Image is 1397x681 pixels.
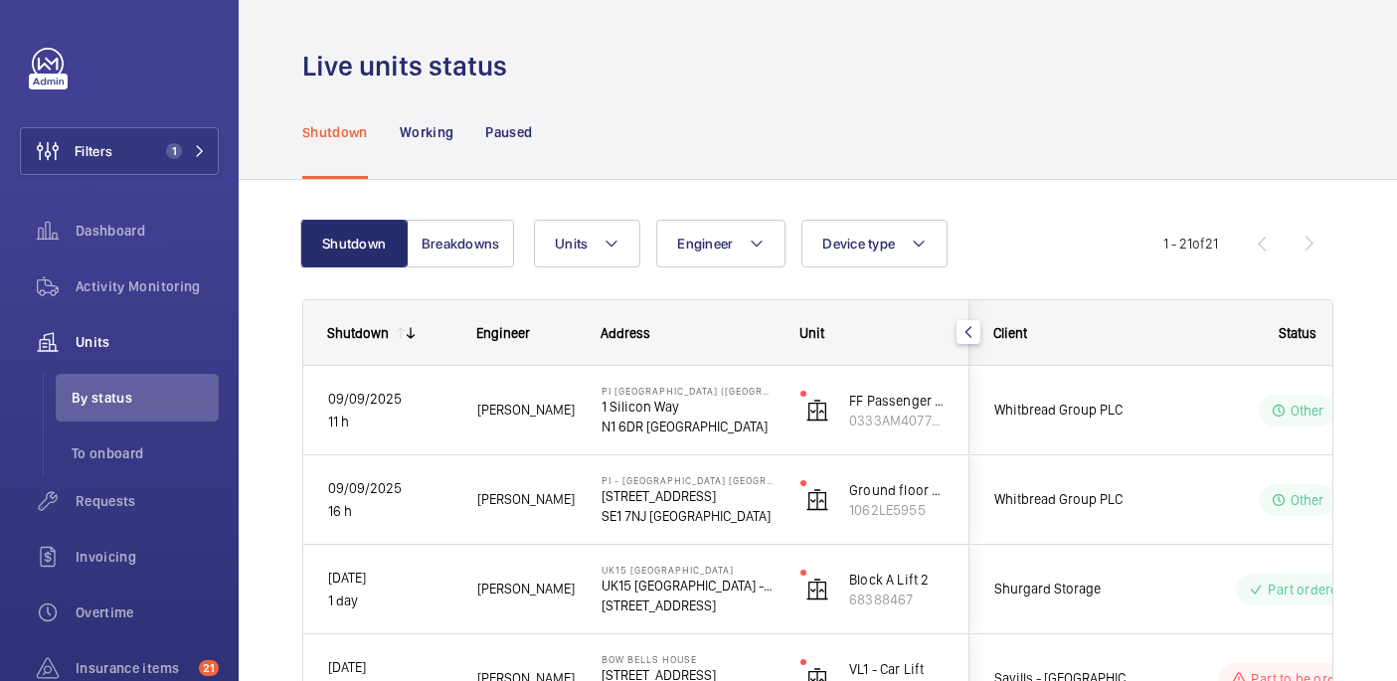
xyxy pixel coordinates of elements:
[799,325,946,341] div: Unit
[328,567,451,590] p: [DATE]
[76,658,191,678] span: Insurance items
[20,127,219,175] button: Filters1
[72,443,219,463] span: To onboard
[302,48,519,85] h1: Live units status
[602,506,775,526] p: SE1 7NJ [GEOGRAPHIC_DATA]
[994,488,1147,511] span: Whitbread Group PLC
[656,220,786,267] button: Engineer
[76,332,219,352] span: Units
[477,399,576,422] span: [PERSON_NAME]
[477,578,576,600] span: [PERSON_NAME]
[199,660,219,676] span: 21
[602,474,775,486] p: PI - [GEOGRAPHIC_DATA] [GEOGRAPHIC_DATA]
[849,659,945,679] p: VL1 - Car Lift
[75,141,112,161] span: Filters
[602,397,775,417] p: 1 Silicon Way
[805,578,829,601] img: elevator.svg
[602,576,775,596] p: UK15 [GEOGRAPHIC_DATA] - [STREET_ADDRESS]
[302,122,368,142] p: Shutdown
[76,602,219,622] span: Overtime
[602,486,775,506] p: [STREET_ADDRESS]
[1291,490,1324,510] p: Other
[849,411,945,430] p: 0333AM407775/CP71016
[602,564,775,576] p: UK15 [GEOGRAPHIC_DATA]
[400,122,453,142] p: Working
[677,236,733,252] span: Engineer
[476,325,530,341] span: Engineer
[328,500,451,523] p: 16 h
[76,547,219,567] span: Invoicing
[1163,237,1218,251] span: 1 - 21 21
[1279,325,1316,341] span: Status
[805,488,829,512] img: elevator.svg
[994,399,1147,422] span: Whitbread Group PLC
[805,399,829,423] img: elevator.svg
[72,388,219,408] span: By status
[601,325,650,341] span: Address
[1192,236,1205,252] span: of
[76,491,219,511] span: Requests
[328,656,451,679] p: [DATE]
[849,500,945,520] p: 1062LE5955
[555,236,588,252] span: Units
[849,570,945,590] p: Block A Lift 2
[602,385,775,397] p: PI [GEOGRAPHIC_DATA] ([GEOGRAPHIC_DATA])
[485,122,532,142] p: Paused
[534,220,640,267] button: Units
[849,480,945,500] p: Ground floor platform lift
[328,477,451,500] p: 09/09/2025
[822,236,895,252] span: Device type
[801,220,948,267] button: Device type
[328,388,451,411] p: 09/09/2025
[477,488,576,511] span: [PERSON_NAME]
[328,411,451,433] p: 11 h
[76,221,219,241] span: Dashboard
[1291,401,1324,421] p: Other
[849,590,945,609] p: 68388467
[328,590,451,612] p: 1 day
[76,276,219,296] span: Activity Monitoring
[602,653,775,665] p: Bow Bells House
[994,578,1147,600] span: Shurgard Storage
[849,391,945,411] p: FF Passenger Lift Right Hand
[602,417,775,436] p: N1 6DR [GEOGRAPHIC_DATA]
[1268,580,1345,599] p: Part ordered
[300,220,408,267] button: Shutdown
[993,325,1027,341] span: Client
[166,143,182,159] span: 1
[407,220,514,267] button: Breakdowns
[327,325,389,341] div: Shutdown
[602,596,775,615] p: [STREET_ADDRESS]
